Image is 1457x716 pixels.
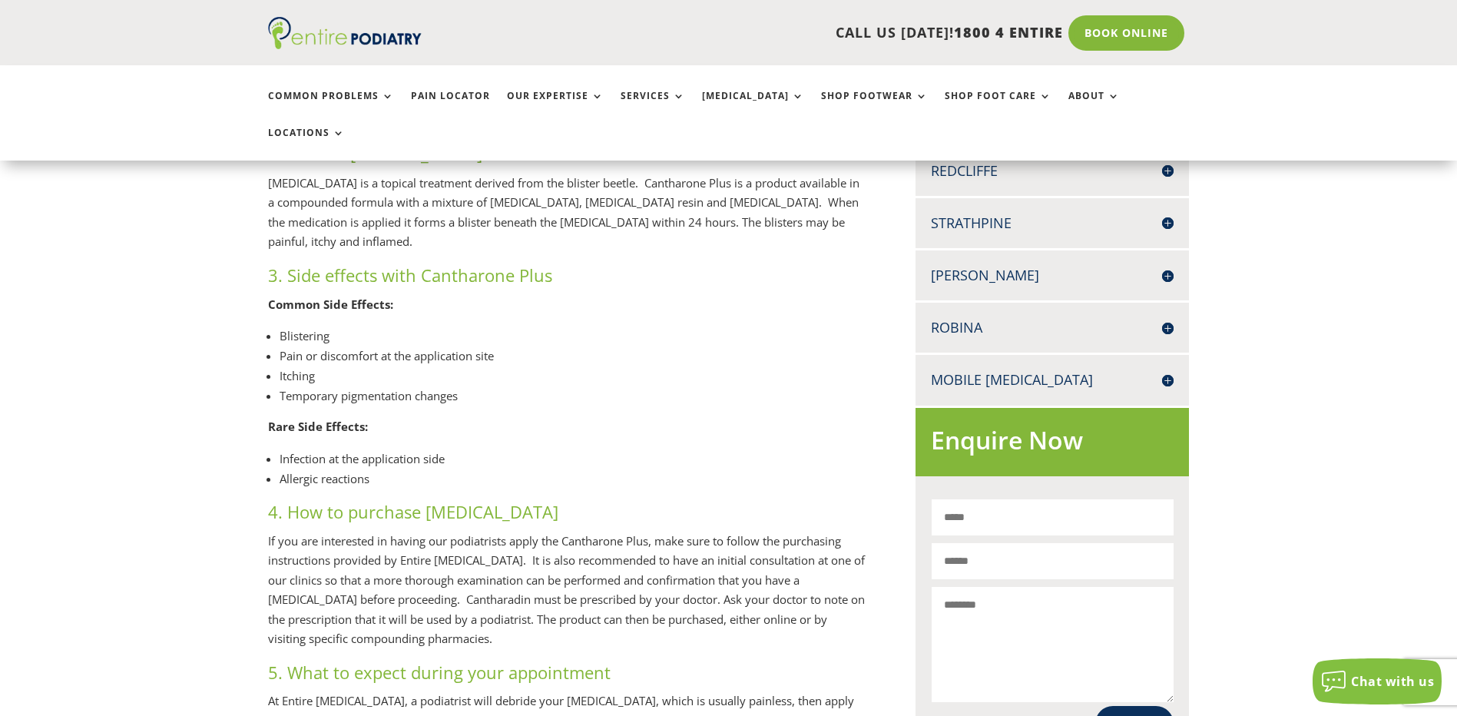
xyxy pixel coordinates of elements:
p: If you are interested in having our podiatrists apply the Cantharone Plus, make sure to follow th... [268,532,866,661]
strong: Rare Side Effects: [268,419,368,434]
strong: Common Side Effects: [268,297,393,312]
a: Shop Foot Care [945,91,1051,124]
p: CALL US [DATE]! [481,23,1063,43]
button: Chat with us [1313,658,1442,704]
a: Shop Footwear [821,91,928,124]
a: Pain Locator [411,91,490,124]
li: Allergic reactions [280,469,866,489]
a: Our Expertise [507,91,604,124]
h3: 4. How to purchase [MEDICAL_DATA] [268,500,866,532]
a: Common Problems [268,91,394,124]
li: Pain or discomfort at the application site [280,346,866,366]
li: Temporary pigmentation changes [280,386,866,406]
li: Blistering [280,326,866,346]
a: Book Online [1068,15,1184,51]
h2: Enquire Now [931,423,1174,466]
a: About [1068,91,1120,124]
h4: [PERSON_NAME] [931,266,1174,285]
h4: Robina [931,318,1174,337]
li: Infection at the application side [280,449,866,469]
h4: Strathpine [931,214,1174,233]
h3: 3. Side effects with Cantharone Plus [268,264,866,295]
span: 1800 4 ENTIRE [954,23,1063,41]
a: Locations [268,128,345,161]
p: [MEDICAL_DATA] is a topical treatment derived from the blister beetle. Cantharone Plus is a produ... [268,174,866,264]
h4: Redcliffe [931,161,1174,181]
a: [MEDICAL_DATA] [702,91,804,124]
h4: Mobile [MEDICAL_DATA] [931,370,1174,389]
h3: 5. What to expect during your appointment [268,661,866,692]
a: Services [621,91,685,124]
li: Itching [280,366,866,386]
span: Chat with us [1351,673,1434,690]
img: logo (1) [268,17,422,49]
a: Entire Podiatry [268,37,422,52]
